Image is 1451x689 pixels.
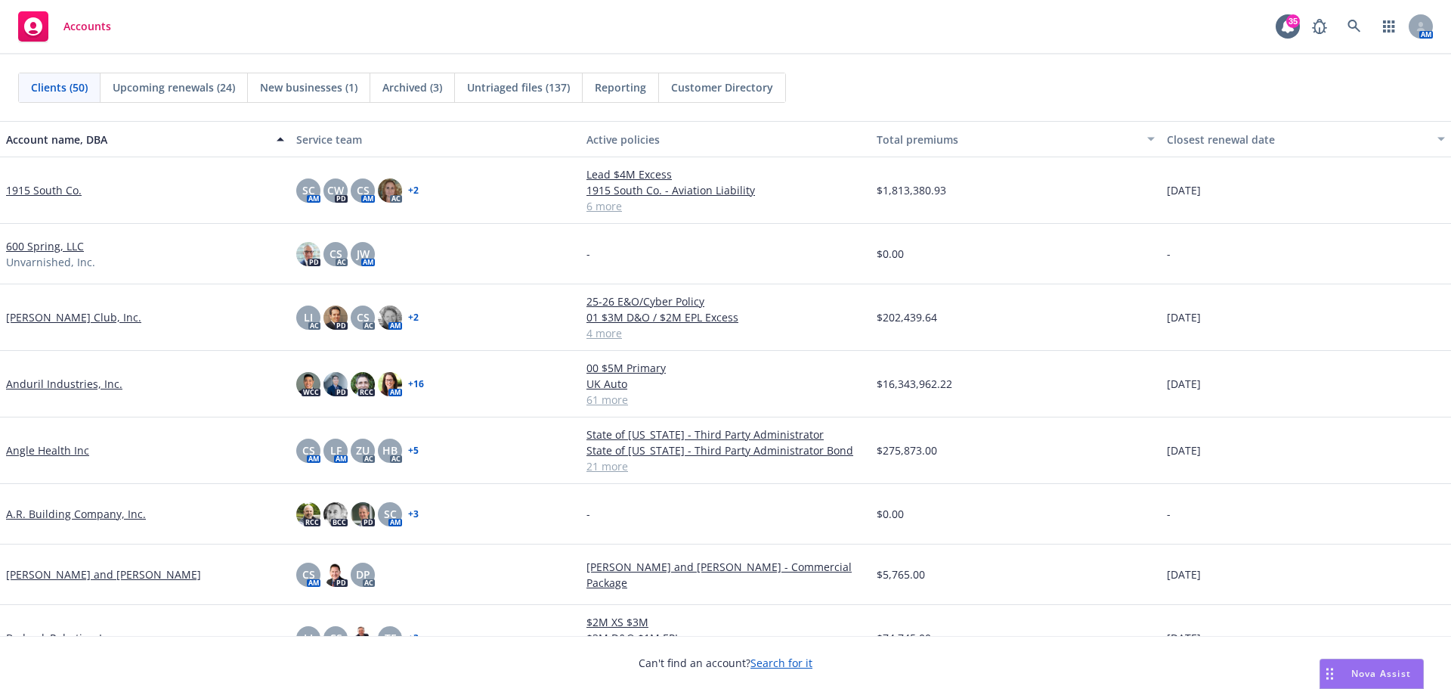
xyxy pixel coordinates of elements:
span: LI [304,630,313,646]
a: 00 $5M Primary [586,360,865,376]
span: Accounts [63,20,111,33]
span: $5,765.00 [877,566,925,582]
span: [DATE] [1167,309,1201,325]
img: photo [378,372,402,396]
span: $0.00 [877,506,904,522]
a: State of [US_STATE] - Third Party Administrator Bond [586,442,865,458]
div: Account name, DBA [6,132,268,147]
span: [DATE] [1167,630,1201,646]
div: Total premiums [877,132,1138,147]
span: Archived (3) [382,79,442,95]
span: CS [329,246,342,262]
button: Nova Assist [1320,659,1424,689]
span: Reporting [595,79,646,95]
span: Nova Assist [1351,667,1411,680]
button: Service team [290,121,580,157]
span: CS [302,566,315,582]
a: 01 $3M D&O / $2M EPL Excess [586,309,865,325]
span: New businesses (1) [260,79,357,95]
span: $74,745.00 [877,630,931,646]
span: SC [302,182,315,198]
a: + 2 [408,313,419,322]
a: + 5 [408,446,419,455]
span: CS [329,630,342,646]
a: 600 Spring, LLC [6,238,84,254]
span: $275,873.00 [877,442,937,458]
span: Upcoming renewals (24) [113,79,235,95]
span: Untriaged files (137) [467,79,570,95]
a: Lead $4M Excess [586,166,865,182]
img: photo [296,372,320,396]
button: Active policies [580,121,871,157]
div: 35 [1286,14,1300,28]
span: [DATE] [1167,566,1201,582]
button: Total premiums [871,121,1161,157]
span: LI [304,309,313,325]
a: 21 more [586,458,865,474]
span: [DATE] [1167,182,1201,198]
span: [DATE] [1167,376,1201,392]
a: Report a Bug [1304,11,1335,42]
span: $202,439.64 [877,309,937,325]
span: TF [385,630,396,646]
div: Drag to move [1320,660,1339,688]
span: $0.00 [877,246,904,262]
a: + 2 [408,186,419,195]
a: UK Auto [586,376,865,392]
a: Anduril Industries, Inc. [6,376,122,392]
span: $16,343,962.22 [877,376,952,392]
span: Customer Directory [671,79,773,95]
span: ZU [356,442,370,458]
a: 1915 South Co. - Aviation Liability [586,182,865,198]
span: HB [382,442,398,458]
a: 25-26 E&O/Cyber Policy [586,293,865,309]
a: + 3 [408,510,419,519]
a: Angle Health Inc [6,442,89,458]
span: JW [357,246,370,262]
a: Search for it [750,656,812,670]
a: Bedrock Robotics, Inc [6,630,114,646]
div: Closest renewal date [1167,132,1428,147]
span: LF [330,442,342,458]
span: Unvarnished, Inc. [6,254,95,270]
span: - [1167,506,1171,522]
a: [PERSON_NAME] and [PERSON_NAME] - Commercial Package [586,559,865,591]
img: photo [323,563,348,587]
span: Can't find an account? [639,655,812,671]
div: Active policies [586,132,865,147]
a: A.R. Building Company, Inc. [6,506,146,522]
span: CS [357,309,370,325]
img: photo [378,178,402,203]
a: 6 more [586,198,865,214]
img: photo [351,372,375,396]
a: [PERSON_NAME] Club, Inc. [6,309,141,325]
span: SC [384,506,397,522]
a: 61 more [586,392,865,408]
span: - [1167,246,1171,262]
span: - [586,506,590,522]
a: $2M XS $3M [586,614,865,630]
a: + 16 [408,380,424,389]
span: CW [327,182,344,198]
img: photo [323,372,348,396]
a: State of [US_STATE] - Third Party Administrator [586,427,865,442]
img: photo [296,502,320,526]
span: - [586,246,590,262]
span: CS [302,442,315,458]
a: 1915 South Co. [6,182,82,198]
a: 4 more [586,325,865,341]
img: photo [323,502,348,526]
button: Closest renewal date [1161,121,1451,157]
span: DP [356,566,370,582]
span: $1,813,380.93 [877,182,946,198]
a: Search [1339,11,1369,42]
span: CS [357,182,370,198]
a: Switch app [1374,11,1404,42]
span: [DATE] [1167,442,1201,458]
div: Service team [296,132,574,147]
a: Accounts [12,5,117,48]
img: photo [351,502,375,526]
